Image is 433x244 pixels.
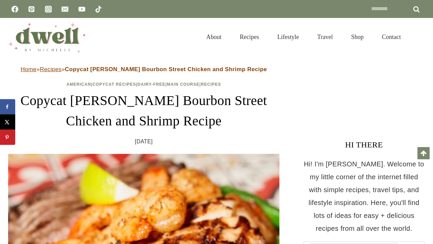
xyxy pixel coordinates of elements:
a: Email [58,2,72,16]
a: Dairy-Free [138,82,165,87]
a: Recipes [201,82,221,87]
button: View Search Form [413,31,425,43]
a: Main Course [167,82,199,87]
a: Instagram [42,2,55,16]
a: Travel [308,25,342,49]
span: » » [21,66,267,73]
a: YouTube [75,2,89,16]
nav: Primary Navigation [197,25,410,49]
a: Contact [373,25,410,49]
a: Shop [342,25,373,49]
h3: HI THERE [303,139,425,151]
a: Scroll to top [417,147,430,159]
img: DWELL by michelle [8,21,86,53]
a: Facebook [8,2,22,16]
a: About [197,25,231,49]
strong: Copycat [PERSON_NAME] Bourbon Street Chicken and Shrimp Recipe [65,66,267,73]
span: | | | | [66,82,221,87]
a: American [66,82,91,87]
a: Lifestyle [268,25,308,49]
time: [DATE] [135,137,153,147]
a: Recipes [40,66,62,73]
p: Hi! I'm [PERSON_NAME]. Welcome to my little corner of the internet filled with simple recipes, tr... [303,158,425,235]
a: TikTok [92,2,105,16]
a: Recipes [231,25,268,49]
a: Home [21,66,37,73]
a: Pinterest [25,2,38,16]
h1: Copycat [PERSON_NAME] Bourbon Street Chicken and Shrimp Recipe [8,90,279,131]
a: Copycat Recipes [92,82,136,87]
